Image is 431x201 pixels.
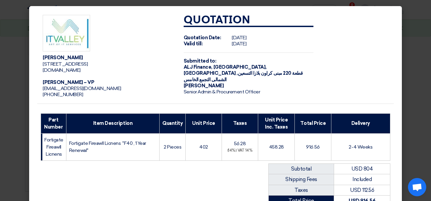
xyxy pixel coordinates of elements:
span: [DOMAIN_NAME] [43,67,81,73]
span: [EMAIL_ADDRESS][DOMAIN_NAME] [43,86,121,91]
span: Fortigate Fireawll Licnens "F40 , 1 Year Renewal" [69,140,146,153]
span: 402 [199,144,208,150]
td: USD 804 [334,163,390,174]
div: (14%) VAT 14% [225,148,255,154]
strong: Quotation Date: [184,35,221,41]
img: Company Logo [43,15,90,52]
div: Open chat [408,178,426,196]
span: ALJ Finance, [184,64,212,70]
span: 2 Pieces [164,144,181,150]
th: Quantity [160,113,186,133]
span: [PERSON_NAME] [184,83,224,89]
span: 56.28 [234,141,246,147]
strong: Submitted to: [184,58,217,64]
span: 2-4 Weeks [349,144,372,150]
th: Delivery [331,113,390,133]
td: Fortigate Fireawll Licnens [41,133,66,160]
div: [PERSON_NAME] – VP [43,80,173,86]
span: [PHONE_NUMBER] [43,92,83,97]
strong: Valid till: [184,41,203,47]
th: Unit Price Inc. Taxes [258,113,295,133]
td: Shipping Fees [269,174,334,185]
td: Subtotal [269,163,334,174]
th: Part Number [41,113,66,133]
td: Taxes [269,185,334,196]
span: [STREET_ADDRESS] [43,61,88,67]
strong: Quotation [184,15,250,26]
span: [GEOGRAPHIC_DATA], [GEOGRAPHIC_DATA] ,قطعة 220 مبنى كراون بلازا التسعين الشمالى التجمع الخامس [184,64,303,82]
span: 916.56 [306,144,320,150]
span: 458.28 [269,144,284,150]
span: Senior Admin & Procurement Officer [184,89,260,95]
span: USD 112.56 [350,187,374,193]
div: [PERSON_NAME] [43,55,173,61]
span: Included [352,176,372,182]
span: [DATE] [232,41,246,47]
th: Total Price [295,113,331,133]
span: [DATE] [232,35,246,41]
th: Item Description [66,113,159,133]
th: Taxes [222,113,258,133]
th: Unit Price [186,113,222,133]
